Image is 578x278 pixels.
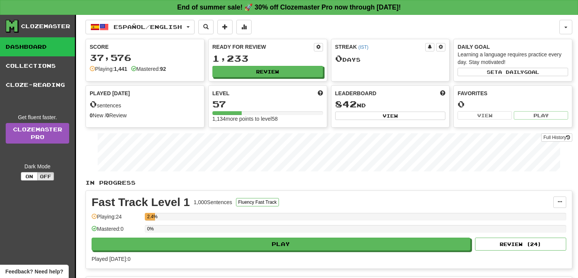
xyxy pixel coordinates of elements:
[194,198,232,206] div: 1,000 Sentences
[212,99,323,109] div: 57
[236,20,252,34] button: More stats
[90,112,200,119] div: New / Review
[236,198,279,206] button: Fluency Fast Track
[458,68,568,76] button: Seta dailygoal
[475,238,566,251] button: Review (24)
[90,65,127,73] div: Playing:
[514,111,568,120] button: Play
[5,268,63,275] span: Open feedback widget
[217,20,233,34] button: Add sentence to collection
[212,115,323,123] div: 1,134 more points to level 58
[106,112,109,118] strong: 0
[212,89,230,97] span: Level
[37,172,54,181] button: Off
[335,112,446,120] button: View
[92,238,470,251] button: Play
[92,256,130,262] span: Played [DATE]: 0
[92,197,190,208] div: Fast Track Level 1
[114,24,182,30] span: Español / English
[335,53,342,64] span: 0
[498,69,524,75] span: a daily
[131,65,166,73] div: Mastered:
[212,66,323,77] button: Review
[458,89,568,97] div: Favorites
[177,3,401,11] strong: End of summer sale! 🚀 30% off Clozemaster Pro now through [DATE]!
[21,172,38,181] button: On
[335,99,357,109] span: 842
[440,89,445,97] span: This week in points, UTC
[6,123,69,144] a: ClozemasterPro
[458,51,568,66] div: Learning a language requires practice every day. Stay motivated!
[160,66,166,72] strong: 92
[90,99,97,109] span: 0
[92,213,141,225] div: Playing: 24
[92,225,141,238] div: Mastered: 0
[458,111,512,120] button: View
[198,20,214,34] button: Search sentences
[541,133,572,142] button: Full History
[114,66,127,72] strong: 1,441
[458,99,568,109] div: 0
[21,22,70,30] div: Clozemaster
[335,99,446,109] div: nd
[86,20,195,34] button: Español/English
[212,43,314,51] div: Ready for Review
[86,179,572,187] p: In Progress
[90,89,130,97] span: Played [DATE]
[6,163,69,170] div: Dark Mode
[458,43,568,51] div: Daily Goal
[6,113,69,121] div: Get fluent faster.
[90,99,200,109] div: sentences
[335,43,426,51] div: Streak
[90,112,93,118] strong: 0
[335,89,377,97] span: Leaderboard
[358,45,368,50] a: (IST)
[90,43,200,51] div: Score
[212,54,323,63] div: 1,233
[335,54,446,64] div: Day s
[318,89,323,97] span: Score more points to level up
[90,53,200,62] div: 37,576
[147,213,155,220] div: 2.4%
